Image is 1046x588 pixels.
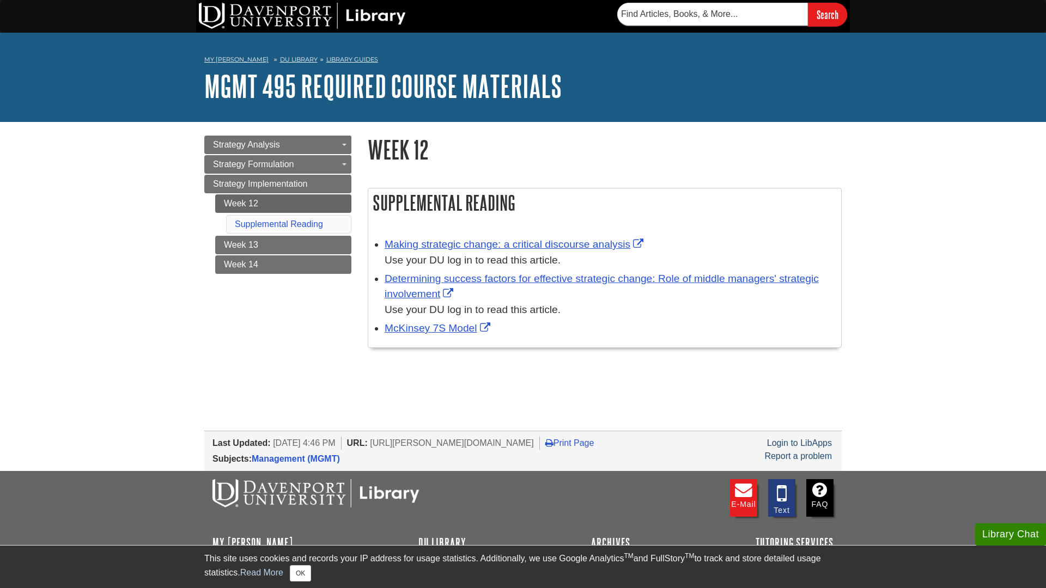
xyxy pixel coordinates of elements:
a: MGMT 495 Required Course Materials [204,69,562,103]
a: Login to LibApps [767,438,832,448]
a: My [PERSON_NAME] [212,536,293,549]
span: [DATE] 4:46 PM [273,438,335,448]
a: Link opens in new window [385,273,819,300]
i: Print Page [545,438,554,447]
div: Guide Page Menu [204,136,351,274]
div: This site uses cookies and records your IP address for usage statistics. Additionally, we use Goo... [204,552,842,581]
a: Report a problem [764,451,832,461]
a: Supplemental Reading [235,219,323,229]
a: Text [768,479,795,517]
a: Management (MGMT) [252,454,340,463]
nav: breadcrumb [204,52,842,70]
span: Strategy Implementation [213,179,307,188]
a: Tutoring Services [756,536,834,549]
a: Week 13 [215,236,351,254]
a: FAQ [806,479,834,517]
a: Week 14 [215,255,351,274]
sup: TM [685,552,694,560]
button: Library Chat [975,523,1046,546]
a: Strategy Formulation [204,155,351,174]
sup: TM [624,552,633,560]
a: Week 12 [215,194,351,213]
div: Use your DU log in to read this article. [385,302,836,318]
span: Strategy Analysis [213,140,280,149]
a: E-mail [730,479,757,517]
h2: Supplemental Reading [368,188,841,217]
span: URL: [347,438,368,448]
a: Library Guides [326,56,378,63]
a: Archives [591,536,630,549]
h1: Week 12 [368,136,842,163]
a: Strategy Implementation [204,175,351,193]
a: Link opens in new window [385,238,646,250]
a: Print Page [545,438,594,448]
img: DU Libraries [212,479,419,507]
span: [URL][PERSON_NAME][DOMAIN_NAME] [370,438,534,448]
span: Last Updated: [212,438,271,448]
a: Read More [240,568,283,577]
a: My [PERSON_NAME] [204,55,269,64]
span: Subjects: [212,454,252,463]
input: Find Articles, Books, & More... [617,3,808,26]
a: DU Library [418,536,466,549]
button: Close [290,565,311,581]
a: Link opens in new window [385,322,493,334]
form: Searches DU Library's articles, books, and more [617,3,847,26]
span: Strategy Formulation [213,160,294,169]
img: DU Library [199,3,406,29]
input: Search [808,3,847,26]
a: DU Library [280,56,318,63]
div: Use your DU log in to read this article. [385,253,836,268]
a: Strategy Analysis [204,136,351,154]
